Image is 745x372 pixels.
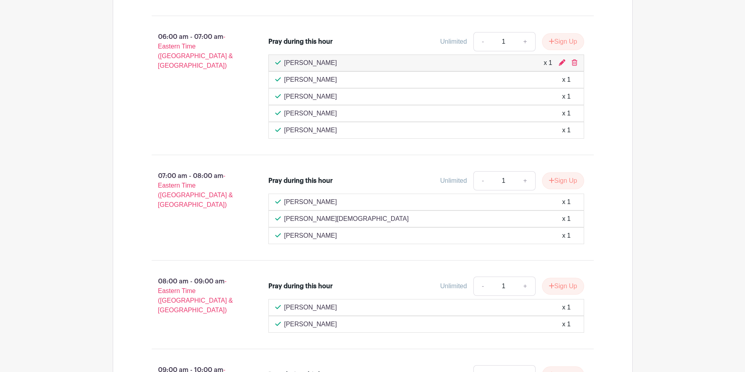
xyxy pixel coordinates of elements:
[284,109,337,118] p: [PERSON_NAME]
[542,172,584,189] button: Sign Up
[284,231,337,241] p: [PERSON_NAME]
[268,281,333,291] div: Pray during this hour
[562,303,570,312] div: x 1
[158,278,233,313] span: - Eastern Time ([GEOGRAPHIC_DATA] & [GEOGRAPHIC_DATA])
[473,277,492,296] a: -
[139,273,256,318] p: 08:00 am - 09:00 am
[473,32,492,51] a: -
[562,231,570,241] div: x 1
[562,75,570,85] div: x 1
[284,214,409,224] p: [PERSON_NAME][DEMOGRAPHIC_DATA]
[284,197,337,207] p: [PERSON_NAME]
[562,197,570,207] div: x 1
[158,33,233,69] span: - Eastern Time ([GEOGRAPHIC_DATA] & [GEOGRAPHIC_DATA])
[562,319,570,329] div: x 1
[562,92,570,101] div: x 1
[139,29,256,74] p: 06:00 am - 07:00 am
[284,75,337,85] p: [PERSON_NAME]
[542,278,584,295] button: Sign Up
[562,125,570,135] div: x 1
[562,214,570,224] div: x 1
[515,32,535,51] a: +
[440,176,467,186] div: Unlimited
[284,303,337,312] p: [PERSON_NAME]
[158,172,233,208] span: - Eastern Time ([GEOGRAPHIC_DATA] & [GEOGRAPHIC_DATA])
[284,125,337,135] p: [PERSON_NAME]
[542,33,584,50] button: Sign Up
[139,168,256,213] p: 07:00 am - 08:00 am
[515,277,535,296] a: +
[473,171,492,190] a: -
[562,109,570,118] div: x 1
[440,37,467,46] div: Unlimited
[284,319,337,329] p: [PERSON_NAME]
[440,281,467,291] div: Unlimited
[268,37,333,46] div: Pray during this hour
[515,171,535,190] a: +
[284,92,337,101] p: [PERSON_NAME]
[284,58,337,68] p: [PERSON_NAME]
[268,176,333,186] div: Pray during this hour
[544,58,552,68] div: x 1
